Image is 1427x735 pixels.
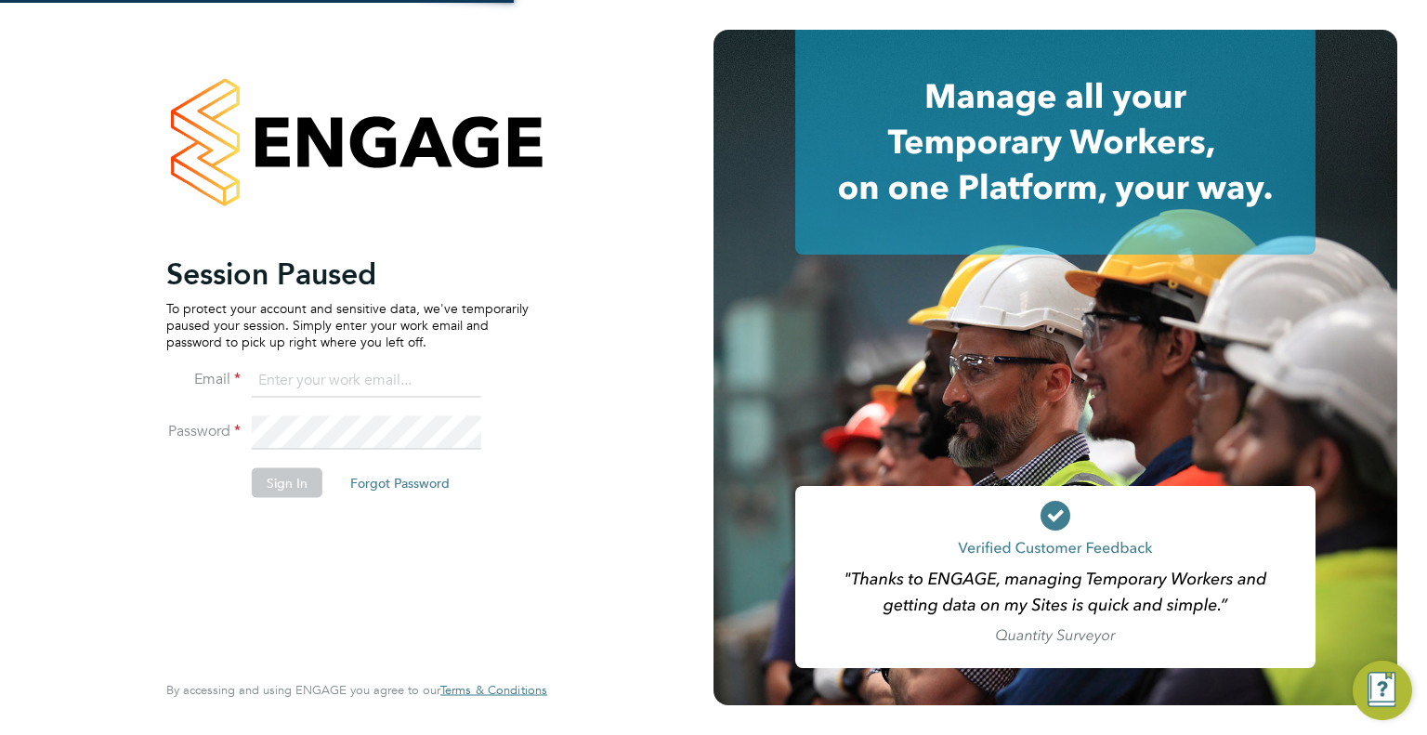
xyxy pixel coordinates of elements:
[166,369,241,388] label: Email
[440,682,547,698] span: Terms & Conditions
[166,255,529,292] h2: Session Paused
[166,682,547,698] span: By accessing and using ENGAGE you agree to our
[252,364,481,398] input: Enter your work email...
[335,467,465,497] button: Forgot Password
[166,299,529,350] p: To protect your account and sensitive data, we've temporarily paused your session. Simply enter y...
[1353,661,1412,720] button: Engage Resource Center
[166,421,241,440] label: Password
[252,467,322,497] button: Sign In
[440,683,547,698] a: Terms & Conditions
